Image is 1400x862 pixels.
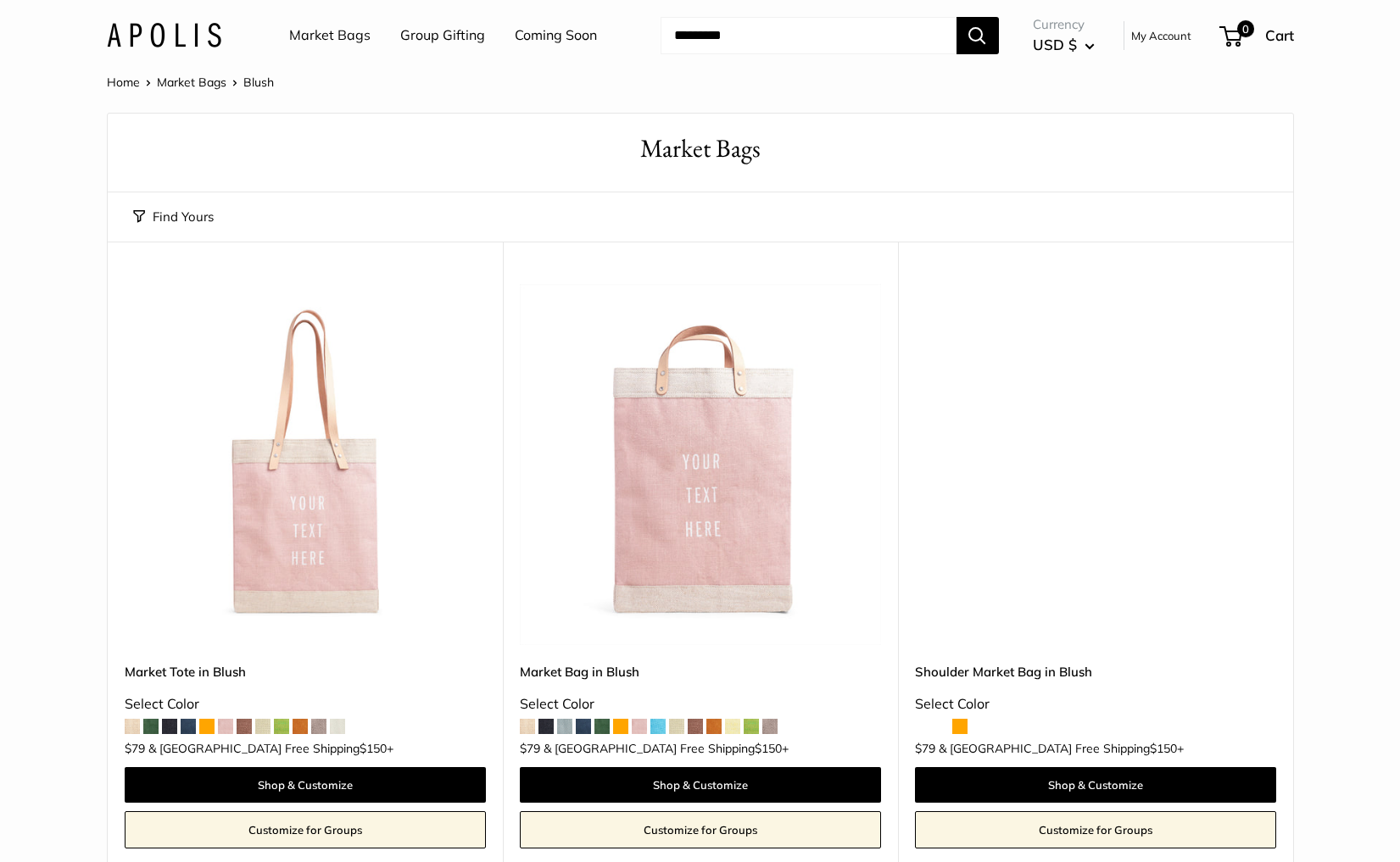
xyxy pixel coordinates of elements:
a: Market Bags [289,23,371,48]
input: Search... [661,17,957,54]
button: USD $ [1033,31,1095,58]
span: & [GEOGRAPHIC_DATA] Free Shipping + [148,742,393,754]
button: Search [957,17,999,54]
a: 0 Cart [1221,22,1294,49]
a: Market Bag in Blush [520,662,881,681]
img: Apolis [107,23,221,47]
span: Currency [1033,13,1095,36]
a: description_Our first Blush Market BagMarket Bag in Blush [520,284,881,645]
span: 0 [1236,20,1253,37]
span: $79 [520,741,540,756]
h1: Market Bags [133,131,1268,167]
a: Home [107,75,140,90]
a: Customize for Groups [915,811,1276,848]
a: Market Tote in BlushMarket Tote in Blush [125,284,486,645]
span: $79 [125,741,145,756]
div: Select Color [125,692,486,717]
span: $150 [360,741,387,756]
span: USD $ [1033,36,1077,53]
a: Shoulder Market Bag in Blush [915,662,1276,681]
a: Shop & Customize [915,767,1276,803]
div: Select Color [915,692,1276,717]
a: Customize for Groups [125,811,486,848]
a: My Account [1131,25,1191,46]
a: Coming Soon [515,23,597,48]
span: $150 [1150,741,1177,756]
img: description_Our first Blush Market Bag [520,284,881,645]
a: Shop & Customize [125,767,486,803]
button: Find Yours [133,205,214,229]
a: Shoulder Market Bag in BlushShoulder Market Bag in Blush [915,284,1276,645]
nav: Breadcrumb [107,71,274,93]
a: Shop & Customize [520,767,881,803]
img: Market Tote in Blush [125,284,486,645]
span: & [GEOGRAPHIC_DATA] Free Shipping + [544,742,789,754]
span: Cart [1265,26,1294,44]
span: $79 [915,741,935,756]
span: $150 [755,741,782,756]
span: & [GEOGRAPHIC_DATA] Free Shipping + [939,742,1184,754]
a: Market Tote in Blush [125,662,486,681]
span: Blush [243,75,274,90]
a: Market Bags [157,75,226,90]
a: Group Gifting [400,23,485,48]
a: Customize for Groups [520,811,881,848]
div: Select Color [520,692,881,717]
